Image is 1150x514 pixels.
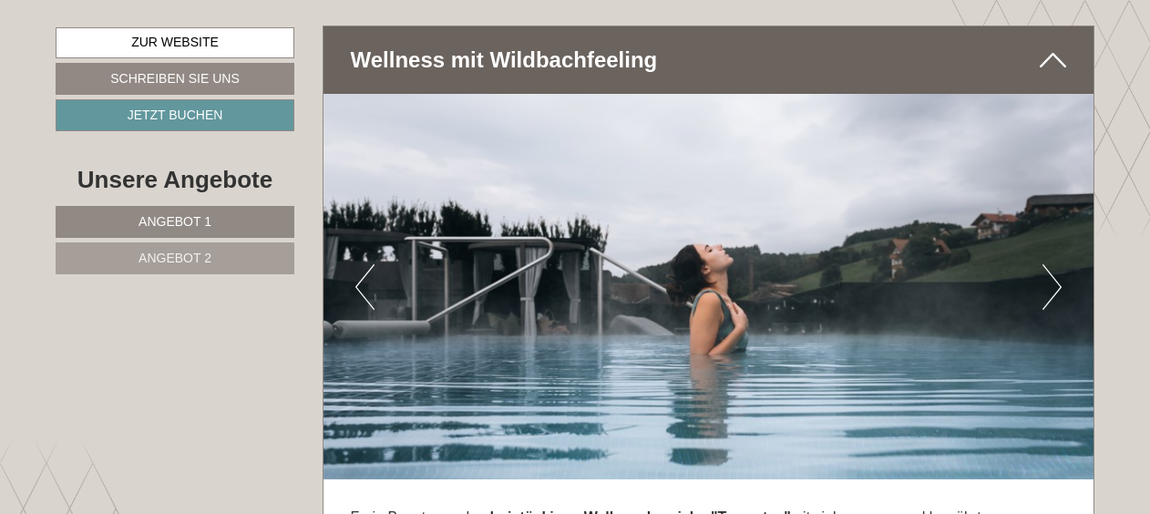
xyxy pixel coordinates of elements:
[139,251,211,265] span: Angebot 2
[1042,264,1062,310] button: Next
[56,99,294,131] a: Jetzt buchen
[323,26,1094,94] div: Wellness mit Wildbachfeeling
[56,163,294,197] div: Unsere Angebote
[355,264,375,310] button: Previous
[139,214,211,229] span: Angebot 1
[56,27,294,58] a: Zur Website
[56,63,294,95] a: Schreiben Sie uns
